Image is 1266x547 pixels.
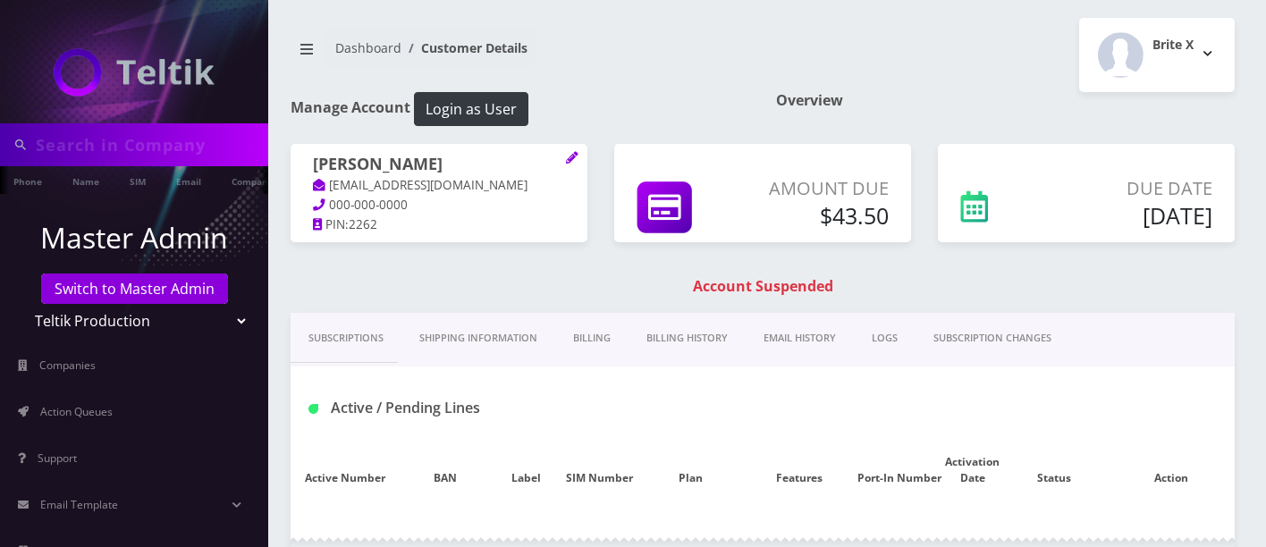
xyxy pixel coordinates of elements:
[1053,202,1212,229] h5: [DATE]
[746,313,854,364] a: EMAIL HISTORY
[854,313,916,364] a: LOGS
[313,177,527,195] a: [EMAIL_ADDRESS][DOMAIN_NAME]
[295,278,1230,295] h1: Account Suspended
[40,404,113,419] span: Action Queues
[308,404,318,414] img: Active / Pending Lines
[54,48,215,97] img: Teltik Production
[4,166,51,194] a: Phone
[1000,436,1108,504] th: Status
[1109,436,1235,504] th: Action
[490,436,562,504] th: Label
[291,29,749,80] nav: breadcrumb
[745,436,854,504] th: Features
[945,436,1000,504] th: Activation Date
[414,92,528,126] button: Login as User
[562,436,636,504] th: SIM Number
[223,166,283,194] a: Company
[329,197,408,213] span: 000-000-0000
[1053,175,1212,202] p: Due Date
[916,313,1069,364] a: SUBSCRIPTION CHANGES
[410,97,528,117] a: Login as User
[854,436,945,504] th: Port-In Number
[38,450,77,466] span: Support
[401,313,555,364] a: Shipping Information
[349,216,377,232] span: 2262
[40,497,118,512] span: Email Template
[629,313,746,364] a: Billing History
[1152,38,1194,53] h2: Brite X
[308,400,594,417] h1: Active / Pending Lines
[1079,18,1235,92] button: Brite X
[401,38,527,57] li: Customer Details
[637,436,745,504] th: Plan
[167,166,210,194] a: Email
[41,273,228,304] a: Switch to Master Admin
[63,166,108,194] a: Name
[753,175,889,202] p: Amount Due
[313,155,565,176] h1: [PERSON_NAME]
[555,313,629,364] a: Billing
[335,39,401,56] a: Dashboard
[400,436,490,504] th: BAN
[313,216,349,234] a: PIN:
[753,202,889,229] h5: $43.50
[291,313,401,364] a: Subscriptions
[39,358,96,373] span: Companies
[776,92,1235,109] h1: Overview
[291,92,749,126] h1: Manage Account
[121,166,155,194] a: SIM
[291,436,400,504] th: Active Number
[36,128,264,162] input: Search in Company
